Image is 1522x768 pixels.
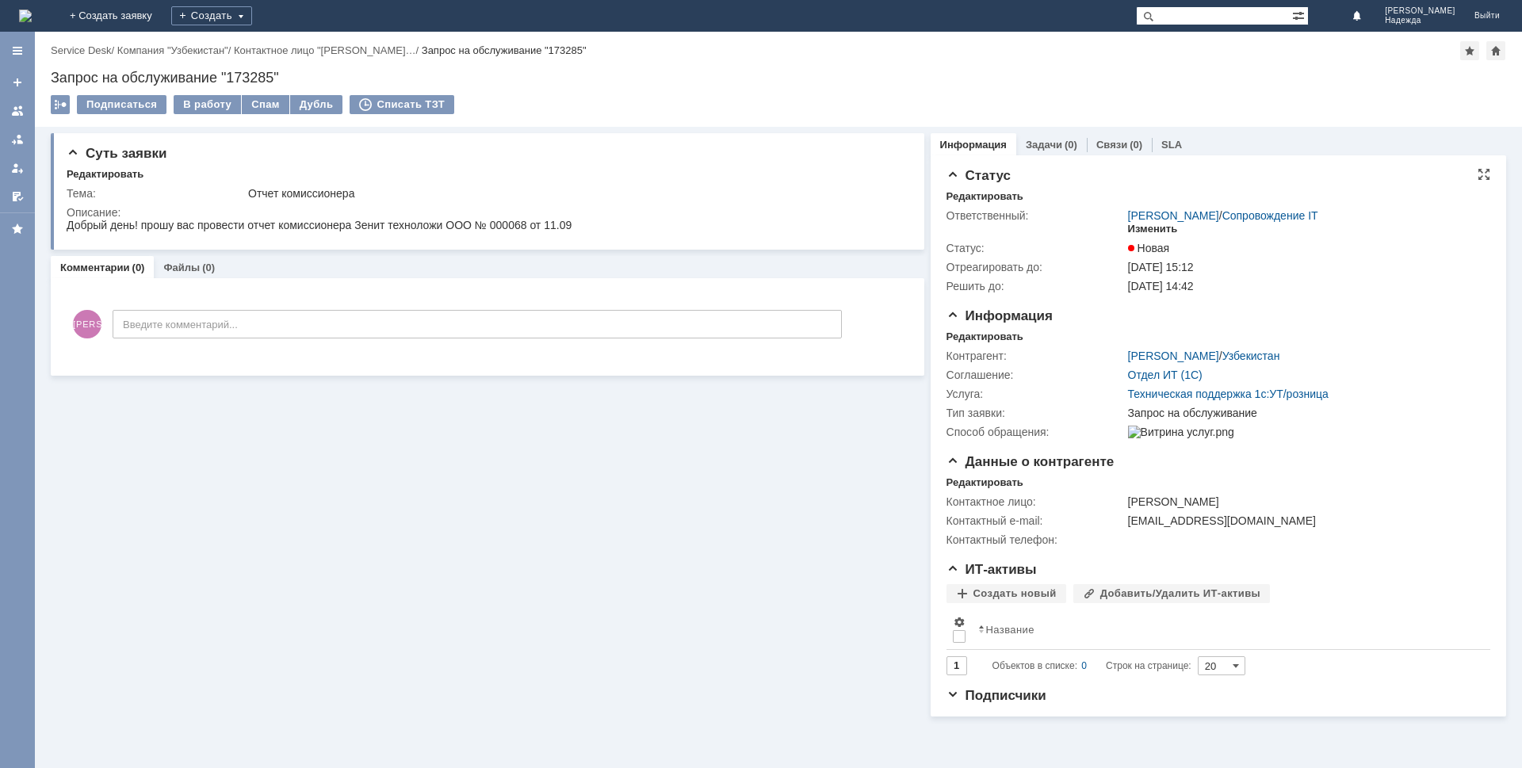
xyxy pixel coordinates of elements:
a: Мои заявки [5,155,30,181]
div: Контактный e-mail: [946,514,1125,527]
a: Отдел ИТ (1С) [1128,369,1203,381]
div: Создать [171,6,252,25]
div: Тема: [67,187,245,200]
span: Настройки [953,616,966,629]
a: Контактное лицо "[PERSON_NAME]… [234,44,416,56]
span: Расширенный поиск [1292,7,1308,22]
span: [PERSON_NAME] [73,310,101,338]
a: Узбекистан [1222,350,1280,362]
a: Перейти на домашнюю страницу [19,10,32,22]
div: / [117,44,234,56]
a: Service Desk [51,44,112,56]
div: Тип заявки: [946,407,1125,419]
div: Описание: [67,206,903,219]
div: Контактное лицо: [946,495,1125,508]
div: На всю страницу [1478,168,1490,181]
div: Контактный телефон: [946,533,1125,546]
a: Компания "Узбекистан" [117,44,228,56]
div: 0 [1081,656,1087,675]
div: [PERSON_NAME] [1128,495,1482,508]
span: Объектов в списке: [992,660,1077,671]
div: Контрагент: [946,350,1125,362]
div: / [51,44,117,56]
div: Запрос на обслуживание [1128,407,1482,419]
th: Название [972,609,1478,650]
div: Изменить [1128,223,1178,235]
a: Комментарии [60,262,130,273]
a: Создать заявку [5,70,30,95]
div: Работа с массовостью [51,95,70,114]
div: Запрос на обслуживание "173285" [422,44,587,56]
a: SLA [1161,139,1182,151]
div: Запрос на обслуживание "173285" [51,70,1506,86]
div: Редактировать [67,168,143,181]
div: / [234,44,422,56]
div: Отреагировать до: [946,261,1125,273]
a: [PERSON_NAME] [1128,350,1219,362]
div: Название [986,624,1034,636]
a: Задачи [1026,139,1062,151]
a: Техническая поддержка 1с:УТ/розница [1128,388,1329,400]
span: ИТ-активы [946,562,1037,577]
a: Заявки на командах [5,98,30,124]
div: Статус: [946,242,1125,254]
div: Редактировать [946,190,1023,203]
span: [DATE] 15:12 [1128,261,1194,273]
div: Способ обращения: [946,426,1125,438]
div: Услуга: [946,388,1125,400]
div: (0) [1065,139,1077,151]
a: Мои согласования [5,184,30,209]
img: Витрина услуг.png [1128,426,1234,438]
span: Данные о контрагенте [946,454,1115,469]
i: Строк на странице: [992,656,1191,675]
span: [PERSON_NAME] [1385,6,1455,16]
a: Заявки в моей ответственности [5,127,30,152]
div: (0) [202,262,215,273]
div: / [1128,350,1280,362]
span: Суть заявки [67,146,166,161]
div: (0) [132,262,145,273]
div: Отчет комиссионера [248,187,900,200]
span: Надежда [1385,16,1455,25]
div: / [1128,209,1318,222]
a: Сопровождение IT [1222,209,1318,222]
span: Информация [946,308,1053,323]
div: Сделать домашней страницей [1486,41,1505,60]
a: [PERSON_NAME] [1128,209,1219,222]
div: (0) [1130,139,1142,151]
span: [DATE] 14:42 [1128,280,1194,292]
div: Редактировать [946,331,1023,343]
a: Файлы [163,262,200,273]
span: Подписчики [946,688,1046,703]
img: logo [19,10,32,22]
span: Статус [946,168,1011,183]
div: Редактировать [946,476,1023,489]
div: Решить до: [946,280,1125,292]
div: Ответственный: [946,209,1125,222]
div: [EMAIL_ADDRESS][DOMAIN_NAME] [1128,514,1482,527]
span: Новая [1128,242,1170,254]
a: Информация [940,139,1007,151]
a: Связи [1096,139,1127,151]
div: Соглашение: [946,369,1125,381]
div: Добавить в избранное [1460,41,1479,60]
